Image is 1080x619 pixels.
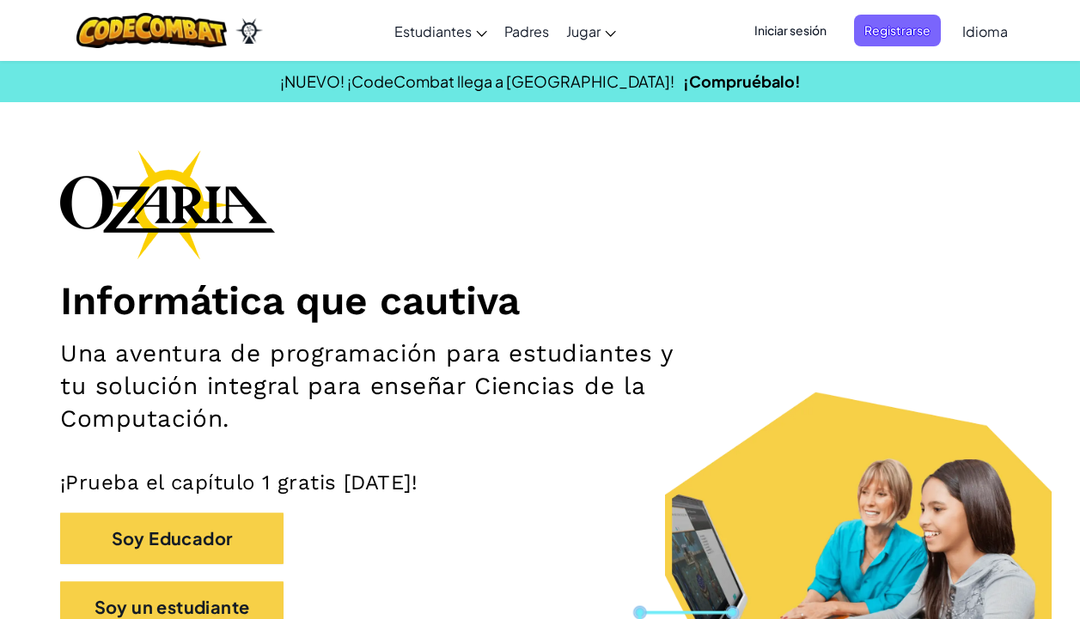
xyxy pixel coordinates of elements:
[394,22,472,40] span: Estudiantes
[962,22,1008,40] span: Idioma
[496,8,558,54] a: Padres
[60,513,284,564] button: Soy Educador
[60,149,275,259] img: Ozaria branding logo
[76,13,227,48] img: CodeCombat logo
[235,18,263,44] img: Ozaria
[954,8,1016,54] a: Idioma
[558,8,625,54] a: Jugar
[60,470,1020,495] p: ¡Prueba el capítulo 1 gratis [DATE]!
[683,71,801,91] a: ¡Compruébalo!
[280,71,674,91] span: ¡NUEVO! ¡CodeCombat llega a [GEOGRAPHIC_DATA]!
[566,22,601,40] span: Jugar
[60,276,1020,325] h1: Informática que cautiva
[854,15,941,46] button: Registrarse
[60,337,703,435] h2: Una aventura de programación para estudiantes y tu solución integral para enseñar Ciencias de la ...
[386,8,496,54] a: Estudiantes
[744,15,837,46] button: Iniciar sesión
